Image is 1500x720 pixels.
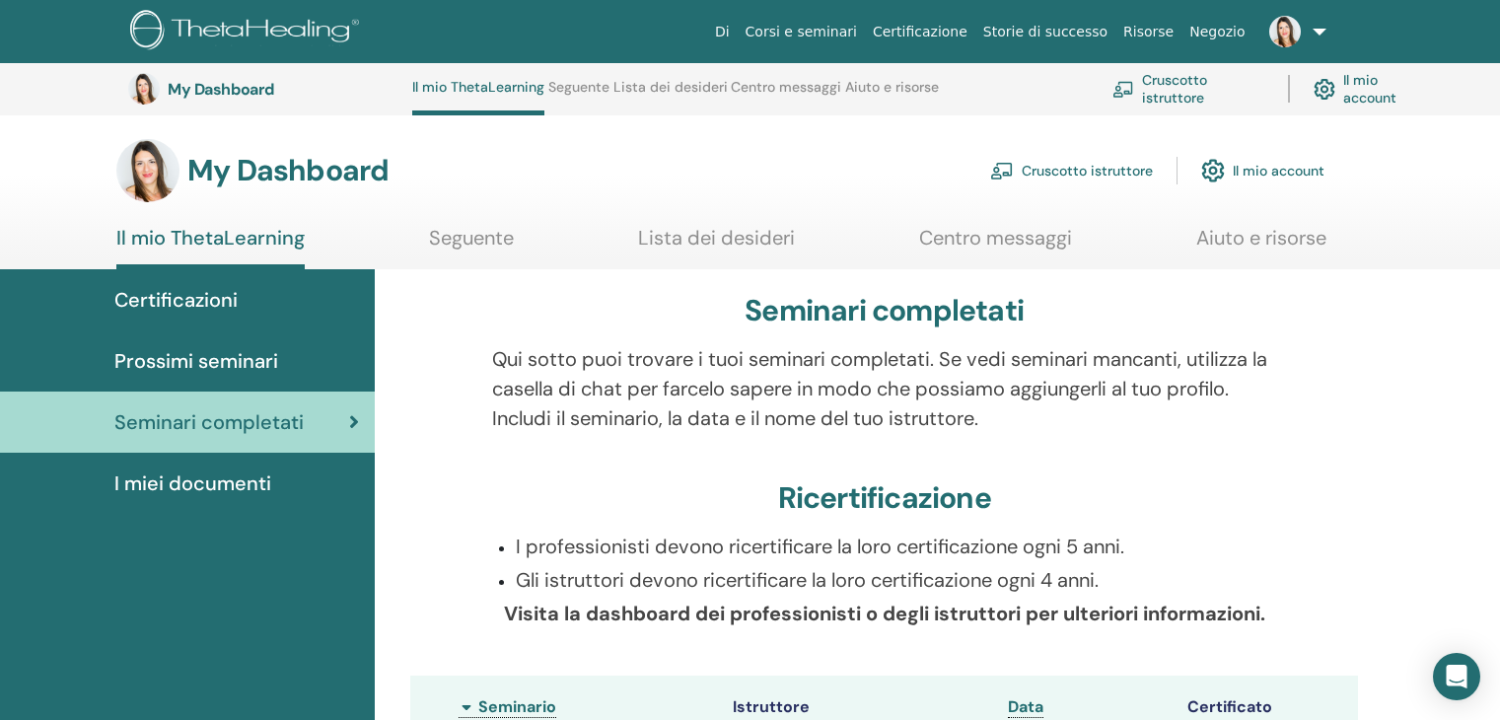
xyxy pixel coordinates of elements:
img: default.jpg [116,139,179,202]
a: Aiuto e risorse [845,79,939,110]
a: Centro messaggi [731,79,841,110]
img: cog.svg [1314,74,1335,106]
a: Il mio ThetaLearning [412,79,544,115]
a: Certificazione [865,14,975,50]
h3: My Dashboard [187,153,389,188]
a: Negozio [1181,14,1252,50]
img: default.jpg [1269,16,1301,47]
a: Storie di successo [975,14,1115,50]
a: Il mio ThetaLearning [116,226,305,269]
h3: Seminari completati [745,293,1024,328]
p: Qui sotto puoi trovare i tuoi seminari completati. Se vedi seminari mancanti, utilizza la casella... [492,344,1277,433]
img: default.jpg [128,73,160,105]
p: I professionisti devono ricertificare la loro certificazione ogni 5 anni. [516,532,1277,561]
h3: Ricertificazione [778,480,991,516]
a: Di [707,14,738,50]
span: I miei documenti [114,468,271,498]
a: Lista dei desideri [638,226,795,264]
a: Cruscotto istruttore [1112,67,1264,110]
img: chalkboard-teacher.svg [1112,81,1134,98]
p: Gli istruttori devono ricertificare la loro certificazione ogni 4 anni. [516,565,1277,595]
a: Corsi e seminari [738,14,865,50]
a: Seguente [548,79,609,110]
img: chalkboard-teacher.svg [990,162,1014,180]
a: Aiuto e risorse [1196,226,1326,264]
a: Lista dei desideri [613,79,728,110]
a: Cruscotto istruttore [990,149,1153,192]
div: Open Intercom Messenger [1433,653,1480,700]
span: Data [1008,696,1043,717]
a: Risorse [1115,14,1181,50]
a: Centro messaggi [919,226,1072,264]
img: logo.png [130,10,366,54]
h3: My Dashboard [168,80,365,99]
a: Data [1008,696,1043,718]
img: cog.svg [1201,154,1225,187]
span: Prossimi seminari [114,346,278,376]
b: Visita la dashboard dei professionisti o degli istruttori per ulteriori informazioni. [504,601,1265,626]
a: Il mio account [1201,149,1324,192]
a: Il mio account [1314,67,1428,110]
span: Certificazioni [114,285,238,315]
a: Seguente [429,226,514,264]
span: Seminari completati [114,407,304,437]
